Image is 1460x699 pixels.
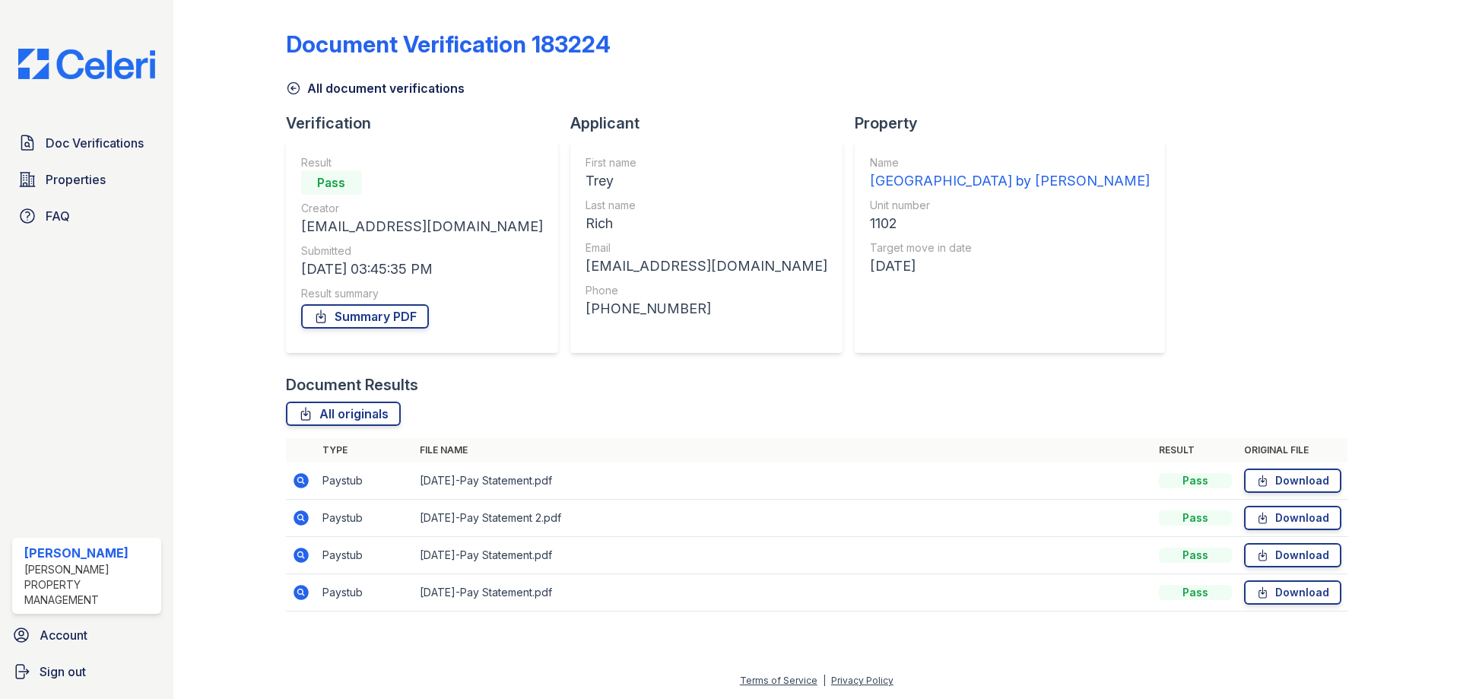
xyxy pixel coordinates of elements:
td: Paystub [316,462,414,500]
a: Privacy Policy [831,675,893,686]
th: Result [1153,438,1238,462]
div: Applicant [570,113,855,134]
div: Name [870,155,1150,170]
div: [DATE] [870,256,1150,277]
td: [DATE]-Pay Statement.pdf [414,462,1153,500]
div: Submitted [301,243,543,259]
a: Name [GEOGRAPHIC_DATA] by [PERSON_NAME] [870,155,1150,192]
div: Document Results [286,374,418,396]
div: Result [301,155,543,170]
a: Download [1244,543,1341,567]
a: Properties [12,164,161,195]
th: File name [414,438,1153,462]
th: Type [316,438,414,462]
div: Trey [586,170,827,192]
span: Sign out [40,662,86,681]
div: Pass [1159,510,1232,526]
div: Creator [301,201,543,216]
td: Paystub [316,537,414,574]
div: [EMAIL_ADDRESS][DOMAIN_NAME] [301,216,543,237]
a: Account [6,620,167,650]
span: Account [40,626,87,644]
span: Properties [46,170,106,189]
td: [DATE]-Pay Statement.pdf [414,537,1153,574]
div: Pass [301,170,362,195]
div: First name [586,155,827,170]
div: Property [855,113,1177,134]
a: Download [1244,506,1341,530]
a: All document verifications [286,79,465,97]
div: Email [586,240,827,256]
td: Paystub [316,574,414,612]
div: Target move in date [870,240,1150,256]
div: Unit number [870,198,1150,213]
a: Summary PDF [301,304,429,329]
div: Last name [586,198,827,213]
div: [PHONE_NUMBER] [586,298,827,319]
a: Doc Verifications [12,128,161,158]
div: Verification [286,113,570,134]
span: FAQ [46,207,70,225]
a: Terms of Service [740,675,817,686]
div: Pass [1159,585,1232,600]
td: [DATE]-Pay Statement 2.pdf [414,500,1153,537]
div: Pass [1159,473,1232,488]
a: Download [1244,469,1341,493]
a: Download [1244,580,1341,605]
div: | [823,675,826,686]
div: Document Verification 183224 [286,30,611,58]
div: [PERSON_NAME] Property Management [24,562,155,608]
div: Pass [1159,548,1232,563]
div: Phone [586,283,827,298]
div: [EMAIL_ADDRESS][DOMAIN_NAME] [586,256,827,277]
div: [GEOGRAPHIC_DATA] by [PERSON_NAME] [870,170,1150,192]
a: Sign out [6,656,167,687]
div: 1102 [870,213,1150,234]
th: Original file [1238,438,1347,462]
div: [PERSON_NAME] [24,544,155,562]
div: Result summary [301,286,543,301]
img: CE_Logo_Blue-a8612792a0a2168367f1c8372b55b34899dd931a85d93a1a3d3e32e68fde9ad4.png [6,49,167,79]
span: Doc Verifications [46,134,144,152]
td: [DATE]-Pay Statement.pdf [414,574,1153,612]
td: Paystub [316,500,414,537]
a: FAQ [12,201,161,231]
div: Rich [586,213,827,234]
div: [DATE] 03:45:35 PM [301,259,543,280]
a: All originals [286,402,401,426]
